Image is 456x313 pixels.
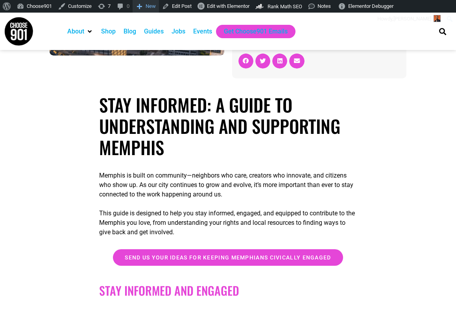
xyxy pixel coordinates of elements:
[436,25,449,38] div: Search
[375,13,444,25] a: Howdy,
[99,209,357,237] p: This guide is designed to help you stay informed, engaged, and equipped to contribute to the Memp...
[101,27,116,36] a: Shop
[393,16,431,22] span: [PERSON_NAME]
[207,3,249,9] span: Edit with Elementor
[99,171,357,199] p: Memphis is built on community—neighbors who care, creators who innovate, and citizens who show up...
[272,54,287,69] div: Share on linkedin
[99,94,357,158] h1: Stay Informed: A Guide to Understanding and Supporting Memphis
[63,25,97,38] div: About
[224,27,288,36] a: Get Choose901 Emails
[193,27,212,36] a: Events
[144,27,164,36] a: Guides
[99,283,357,298] h2: Stay Informed and Engaged
[289,54,304,69] div: Share on email
[172,27,185,36] a: Jobs
[268,4,302,9] span: Rank Math SEO
[63,25,426,38] nav: Main nav
[67,27,84,36] a: About
[125,255,331,260] span: Send us your ideas for keeping Memphians civically engaged
[238,54,253,69] div: Share on facebook
[124,27,136,36] a: Blog
[255,54,270,69] div: Share on twitter
[113,249,343,266] a: Send us your ideas for keeping Memphians civically engaged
